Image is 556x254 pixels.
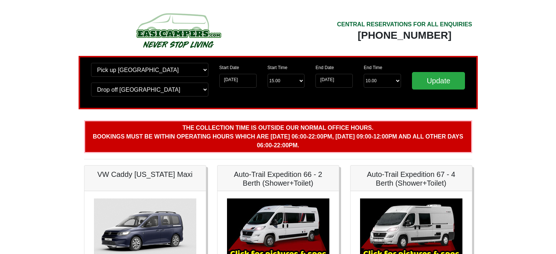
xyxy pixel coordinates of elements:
label: Start Time [268,64,288,71]
img: campers-checkout-logo.png [109,10,248,50]
h5: Auto-Trail Expedition 67 - 4 Berth (Shower+Toilet) [358,170,465,187]
label: Start Date [219,64,239,71]
div: [PHONE_NUMBER] [337,29,472,42]
input: Update [412,72,465,90]
label: End Date [315,64,334,71]
input: Return Date [315,74,353,88]
input: Start Date [219,74,257,88]
div: CENTRAL RESERVATIONS FOR ALL ENQUIRIES [337,20,472,29]
b: The collection time is outside our normal office hours. Bookings must be within operating hours w... [93,125,463,148]
h5: Auto-Trail Expedition 66 - 2 Berth (Shower+Toilet) [225,170,332,187]
h5: VW Caddy [US_STATE] Maxi [92,170,198,179]
label: End Time [364,64,382,71]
